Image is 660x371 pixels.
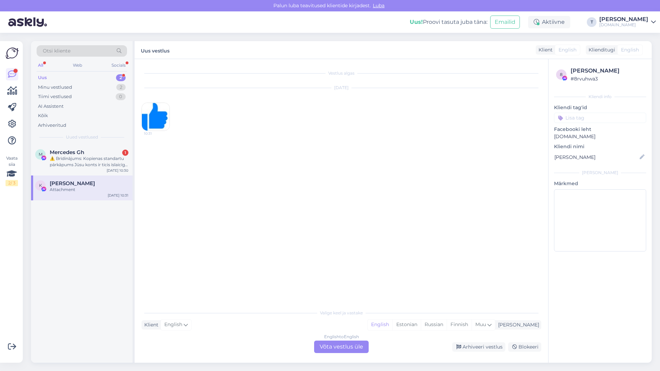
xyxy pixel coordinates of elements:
span: K [39,183,42,188]
div: Arhiveeri vestlus [452,342,505,352]
div: English [368,320,392,330]
img: Attachment [142,103,169,131]
div: Web [71,61,84,70]
span: Otsi kliente [43,47,70,55]
span: Luba [371,2,387,9]
div: [DATE] 10:30 [107,168,128,173]
div: Blokeeri [508,342,541,352]
p: Märkmed [554,180,646,187]
input: Lisa tag [554,113,646,123]
div: Uus [38,74,47,81]
p: Kliendi tag'id [554,104,646,111]
label: Uus vestlus [141,45,169,55]
div: English to English [324,334,359,340]
div: AI Assistent [38,103,64,110]
div: Tiimi vestlused [38,93,72,100]
div: Finnish [447,320,472,330]
div: Kõik [38,112,48,119]
div: Vestlus algas [142,70,541,76]
span: English [621,46,639,54]
div: 0 [116,93,126,100]
div: T [587,17,596,27]
div: All [37,61,45,70]
input: Lisa nimi [554,153,638,161]
p: [DOMAIN_NAME] [554,133,646,140]
span: M [39,152,42,157]
div: Klient [536,46,553,54]
b: Uus! [410,19,423,25]
div: Arhiveeritud [38,122,66,129]
div: [PERSON_NAME] [554,170,646,176]
div: 1 [122,150,128,156]
div: [PERSON_NAME] [599,17,648,22]
span: Uued vestlused [66,134,98,140]
div: Vaata siia [6,155,18,186]
div: [PERSON_NAME] [571,67,644,75]
div: Võta vestlus üle [314,341,369,353]
p: Kliendi nimi [554,143,646,150]
div: Attachment [50,187,128,193]
a: [PERSON_NAME][DOMAIN_NAME] [599,17,656,28]
img: Askly Logo [6,47,19,60]
span: 8 [560,72,563,77]
span: Mercedes Gh [50,149,84,155]
span: Muu [475,321,486,327]
div: Russian [421,320,447,330]
span: Karina Kalnina [50,180,95,187]
div: [PERSON_NAME] [495,321,539,329]
div: Socials [110,61,127,70]
div: Estonian [392,320,421,330]
div: [DOMAIN_NAME] [599,22,648,28]
span: 10:31 [144,131,170,136]
button: Emailid [490,16,520,29]
div: Klienditugi [586,46,615,54]
div: 2 [116,84,126,91]
div: Valige keel ja vastake [142,310,541,316]
div: Aktiivne [528,16,570,28]
div: [DATE] [142,85,541,91]
div: 2 / 3 [6,180,18,186]
span: English [559,46,576,54]
div: Klient [142,321,158,329]
div: Proovi tasuta juba täna: [410,18,487,26]
div: 2 [116,74,126,81]
div: Kliendi info [554,94,646,100]
div: ⚠️ Brīdinājums: Kopienas standartu pārkāpums Jūsu konts ir ticis īslaicīgi apturēts, jo tika kons... [50,155,128,168]
div: # 8rvuhwa3 [571,75,644,83]
div: Minu vestlused [38,84,72,91]
span: English [164,321,182,329]
div: [DATE] 10:31 [108,193,128,198]
p: Facebooki leht [554,126,646,133]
